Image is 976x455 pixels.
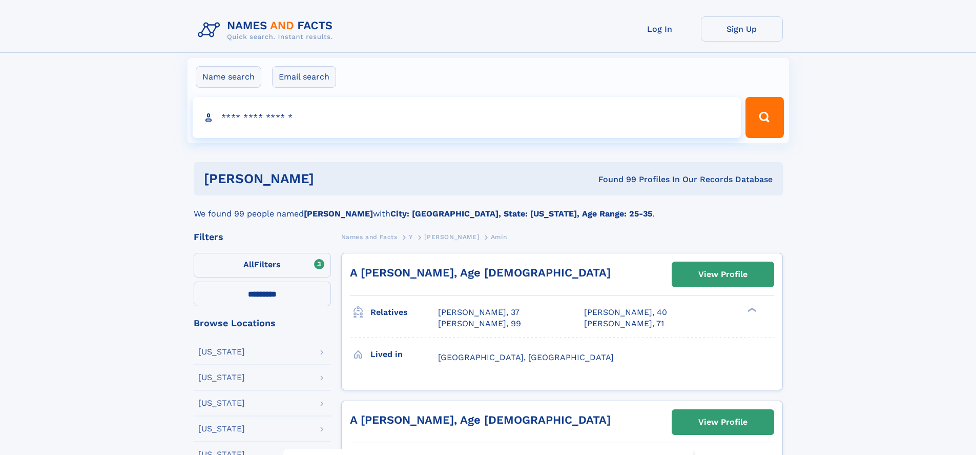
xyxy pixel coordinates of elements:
[584,307,667,318] a: [PERSON_NAME], 40
[456,174,773,185] div: Found 99 Profiles In Our Records Database
[745,97,783,138] button: Search Button
[424,230,479,243] a: [PERSON_NAME]
[198,399,245,407] div: [US_STATE]
[698,410,747,434] div: View Profile
[204,172,456,185] h1: [PERSON_NAME]
[619,16,701,42] a: Log In
[409,233,413,241] span: Y
[745,307,757,313] div: ❯
[304,209,373,219] b: [PERSON_NAME]
[350,266,611,279] a: A [PERSON_NAME], Age [DEMOGRAPHIC_DATA]
[672,262,774,287] a: View Profile
[194,319,331,328] div: Browse Locations
[198,373,245,382] div: [US_STATE]
[672,410,774,434] a: View Profile
[701,16,783,42] a: Sign Up
[194,253,331,278] label: Filters
[370,346,438,363] h3: Lived in
[370,304,438,321] h3: Relatives
[198,425,245,433] div: [US_STATE]
[438,352,614,362] span: [GEOGRAPHIC_DATA], [GEOGRAPHIC_DATA]
[194,195,783,220] div: We found 99 people named with .
[584,318,664,329] a: [PERSON_NAME], 71
[194,232,331,242] div: Filters
[272,66,336,88] label: Email search
[193,97,741,138] input: search input
[196,66,261,88] label: Name search
[491,233,507,241] span: Amin
[424,233,479,241] span: [PERSON_NAME]
[438,318,521,329] a: [PERSON_NAME], 99
[390,209,652,219] b: City: [GEOGRAPHIC_DATA], State: [US_STATE], Age Range: 25-35
[194,16,341,44] img: Logo Names and Facts
[341,230,398,243] a: Names and Facts
[350,413,611,426] a: A [PERSON_NAME], Age [DEMOGRAPHIC_DATA]
[698,263,747,286] div: View Profile
[243,260,254,269] span: All
[409,230,413,243] a: Y
[198,348,245,356] div: [US_STATE]
[438,307,520,318] a: [PERSON_NAME], 37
